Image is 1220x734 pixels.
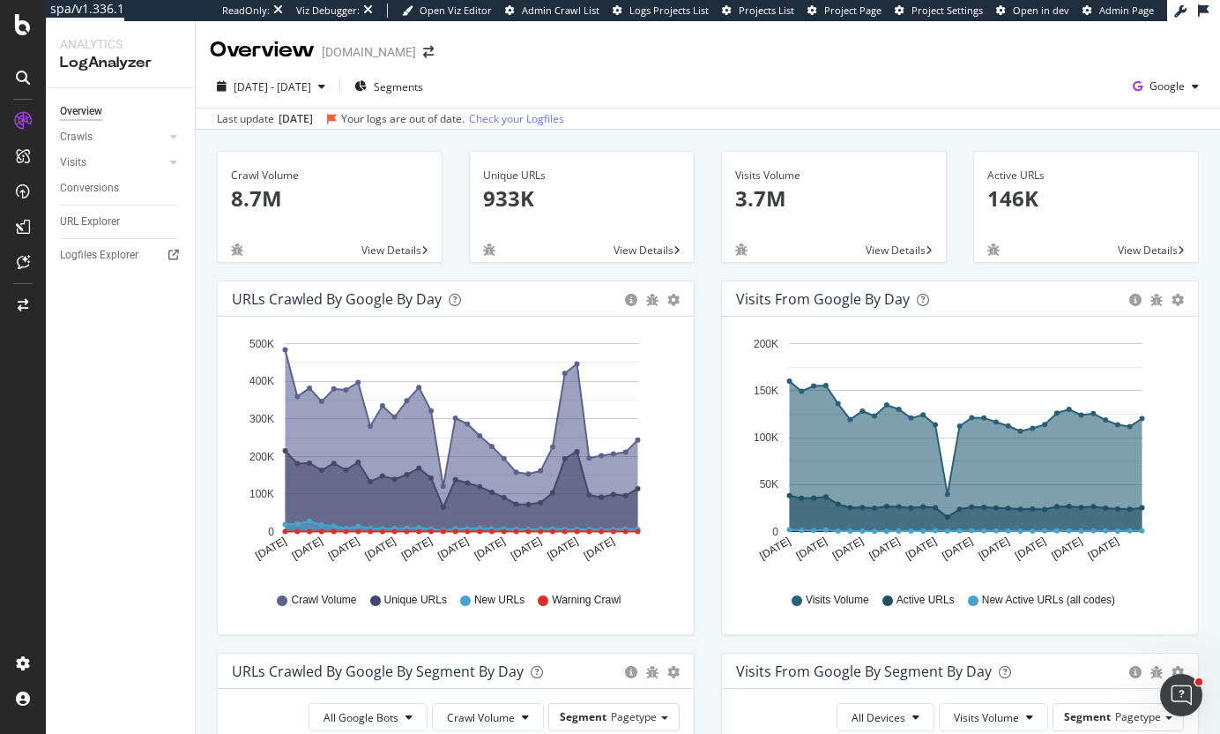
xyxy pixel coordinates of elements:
[231,243,243,256] div: bug
[830,535,866,562] text: [DATE]
[625,294,637,306] div: circle-info
[613,4,709,18] a: Logs Projects List
[939,703,1048,731] button: Visits Volume
[474,593,524,608] span: New URLs
[760,479,778,491] text: 50K
[347,72,430,101] button: Segments
[754,431,778,444] text: 100K
[806,593,869,608] span: Visits Volume
[222,4,270,18] div: ReadOnly:
[545,535,580,562] text: [DATE]
[1082,4,1154,18] a: Admin Page
[1129,294,1142,306] div: circle-info
[977,535,1012,562] text: [DATE]
[435,535,471,562] text: [DATE]
[611,709,657,724] span: Pagetype
[794,535,829,562] text: [DATE]
[374,79,423,94] span: Segments
[1126,72,1206,101] button: Google
[646,294,658,306] div: bug
[1099,4,1154,17] span: Admin Page
[552,593,621,608] span: Warning Crawl
[296,4,360,18] div: Viz Debugger:
[60,154,165,172] a: Visits
[867,535,903,562] text: [DATE]
[954,710,1019,725] span: Visits Volume
[232,331,673,576] div: A chart.
[1129,666,1142,678] div: circle-info
[60,102,102,121] div: Overview
[505,4,599,18] a: Admin Crawl List
[772,526,778,538] text: 0
[1150,666,1163,678] div: bug
[432,703,544,731] button: Crawl Volume
[60,53,181,73] div: LogAnalyzer
[326,535,361,562] text: [DATE]
[582,535,617,562] text: [DATE]
[232,663,524,680] div: URLs Crawled by Google By Segment By Day
[1150,294,1163,306] div: bug
[423,46,434,58] div: arrow-right-arrow-left
[987,183,1185,213] p: 146K
[987,168,1185,183] div: Active URLs
[1013,4,1069,17] span: Open in dev
[1172,666,1184,678] div: gear
[447,710,515,725] span: Crawl Volume
[522,4,599,17] span: Admin Crawl List
[722,4,794,18] a: Projects List
[210,72,332,101] button: [DATE] - [DATE]
[940,535,975,562] text: [DATE]
[1086,535,1121,562] text: [DATE]
[60,213,182,231] a: URL Explorer
[667,666,680,678] div: gear
[1118,243,1178,258] span: View Details
[420,4,492,17] span: Open Viz Editor
[904,535,939,562] text: [DATE]
[1064,709,1111,724] span: Segment
[217,111,564,127] div: Last update
[757,535,792,562] text: [DATE]
[735,168,933,183] div: Visits Volume
[402,4,492,18] a: Open Viz Editor
[852,710,905,725] span: All Devices
[736,331,1178,576] svg: A chart.
[982,593,1115,608] span: New Active URLs (all codes)
[837,703,934,731] button: All Devices
[309,703,428,731] button: All Google Bots
[60,102,182,121] a: Overview
[231,168,428,183] div: Crawl Volume
[614,243,673,258] span: View Details
[249,338,274,350] text: 500K
[735,183,933,213] p: 3.7M
[469,111,564,127] a: Check your Logfiles
[896,593,955,608] span: Active URLs
[60,154,86,172] div: Visits
[736,290,910,308] div: Visits from Google by day
[290,535,325,562] text: [DATE]
[363,535,398,562] text: [DATE]
[911,4,983,17] span: Project Settings
[60,246,138,265] div: Logfiles Explorer
[735,243,748,256] div: bug
[1013,535,1048,562] text: [DATE]
[987,243,1000,256] div: bug
[384,593,447,608] span: Unique URLs
[739,4,794,17] span: Projects List
[1160,674,1202,716] iframe: Intercom live chat
[483,183,681,213] p: 933K
[1149,79,1185,94] span: Google
[807,4,882,18] a: Project Page
[60,35,181,53] div: Analytics
[341,111,465,127] div: Your logs are out of date.
[60,179,119,198] div: Conversions
[268,526,274,538] text: 0
[560,709,606,724] span: Segment
[667,294,680,306] div: gear
[824,4,882,17] span: Project Page
[60,246,182,265] a: Logfiles Explorer
[361,243,421,258] span: View Details
[483,243,495,256] div: bug
[324,710,398,725] span: All Google Bots
[483,168,681,183] div: Unique URLs
[509,535,544,562] text: [DATE]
